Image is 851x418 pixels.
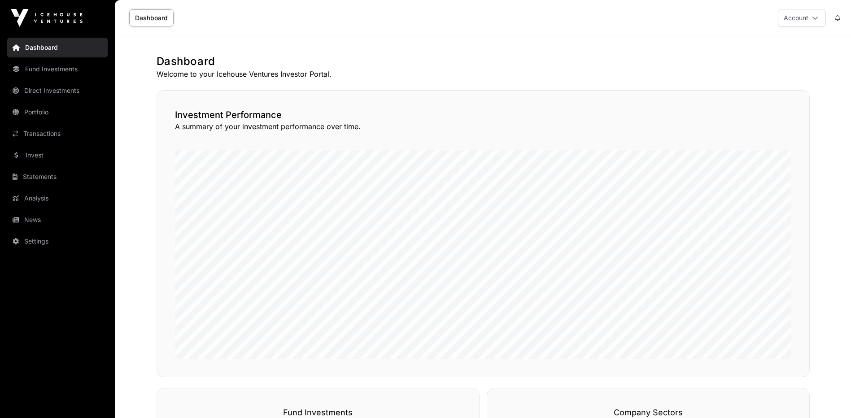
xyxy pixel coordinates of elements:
a: Fund Investments [7,59,108,79]
iframe: Chat Widget [806,375,851,418]
a: Transactions [7,124,108,144]
p: Welcome to your Icehouse Ventures Investor Portal. [157,69,810,79]
a: Statements [7,167,108,187]
a: Analysis [7,188,108,208]
a: News [7,210,108,230]
a: Settings [7,231,108,251]
a: Portfolio [7,102,108,122]
h1: Dashboard [157,54,810,69]
a: Dashboard [7,38,108,57]
a: Invest [7,145,108,165]
p: A summary of your investment performance over time. [175,121,791,132]
h2: Investment Performance [175,109,791,121]
a: Dashboard [129,9,174,26]
a: Direct Investments [7,81,108,100]
img: Icehouse Ventures Logo [11,9,83,27]
button: Account [778,9,826,27]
